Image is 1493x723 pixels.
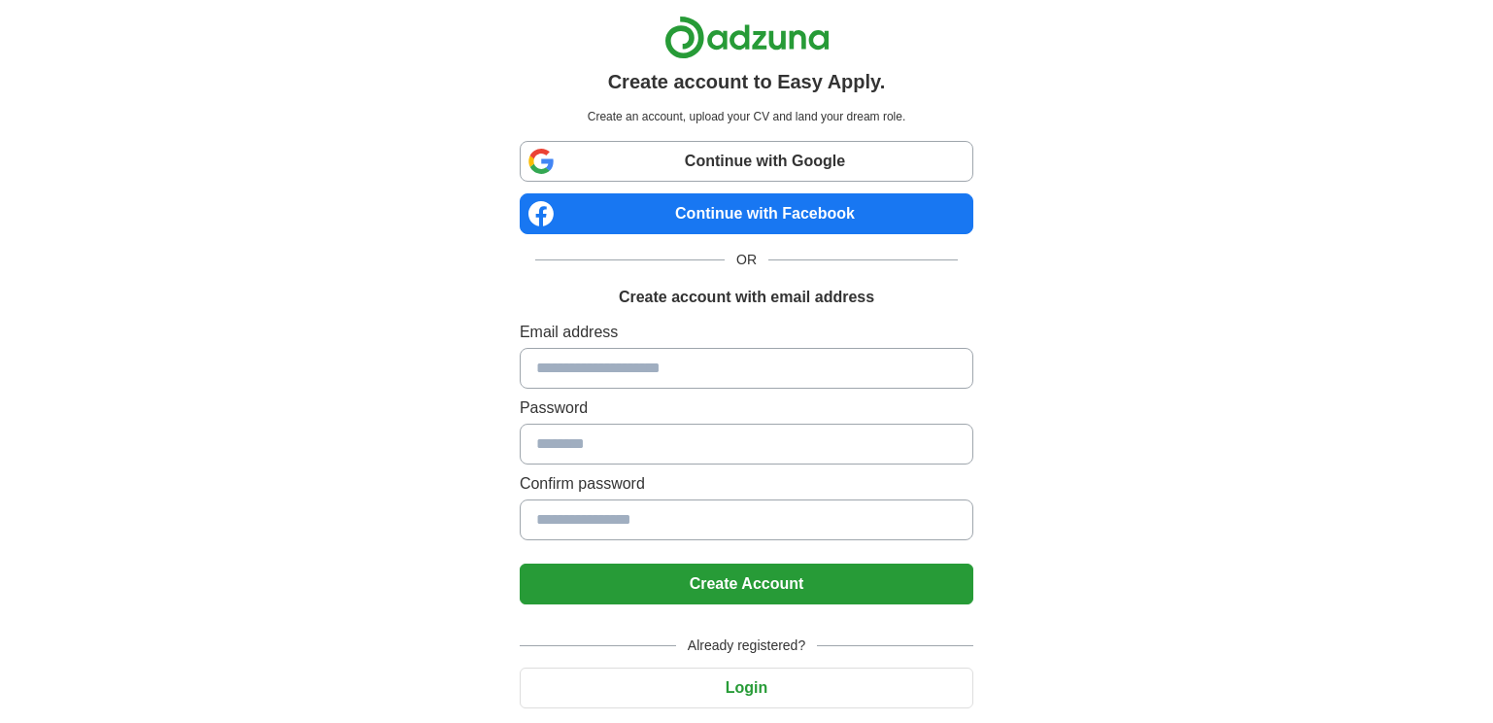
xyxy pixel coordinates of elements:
[664,16,830,59] img: Adzuna logo
[619,286,874,309] h1: Create account with email address
[520,193,973,234] a: Continue with Facebook
[520,321,973,344] label: Email address
[520,668,973,708] button: Login
[608,67,886,96] h1: Create account to Easy Apply.
[520,679,973,696] a: Login
[676,636,817,656] span: Already registered?
[520,564,973,604] button: Create Account
[520,141,973,182] a: Continue with Google
[524,108,969,125] p: Create an account, upload your CV and land your dream role.
[520,396,973,420] label: Password
[520,472,973,496] label: Confirm password
[725,250,768,270] span: OR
